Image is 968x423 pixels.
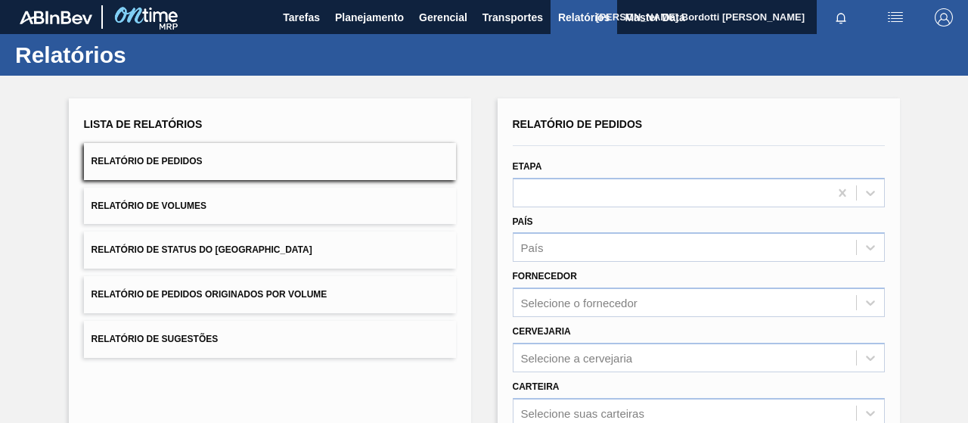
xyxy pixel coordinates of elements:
div: Selecione a cervejaria [521,351,633,364]
label: Carteira [513,381,560,392]
span: Tarefas [283,8,320,26]
span: Relatório de Pedidos [92,156,203,166]
span: Lista de Relatórios [84,118,203,130]
h1: Relatórios [15,46,284,64]
div: Selecione o fornecedor [521,297,638,309]
button: Relatório de Pedidos Originados por Volume [84,276,456,313]
label: Fornecedor [513,271,577,281]
div: País [521,241,544,254]
span: Relatório de Pedidos Originados por Volume [92,289,327,300]
span: Relatório de Sugestões [92,334,219,344]
img: TNhmsLtSVTkK8tSr43FrP2fwEKptu5GPRR3wAAAABJRU5ErkJggg== [20,11,92,24]
img: Logout [935,8,953,26]
span: Relatório de Volumes [92,201,206,211]
button: Notificações [817,7,865,28]
span: Relatórios [558,8,610,26]
button: Relatório de Pedidos [84,143,456,180]
button: Relatório de Volumes [84,188,456,225]
div: Selecione suas carteiras [521,406,644,419]
label: Cervejaria [513,326,571,337]
button: Relatório de Status do [GEOGRAPHIC_DATA] [84,232,456,269]
img: userActions [886,8,904,26]
span: Transportes [482,8,543,26]
span: Relatório de Status do [GEOGRAPHIC_DATA] [92,244,312,255]
span: Planejamento [335,8,404,26]
label: Etapa [513,161,542,172]
label: País [513,216,533,227]
span: Relatório de Pedidos [513,118,643,130]
button: Relatório de Sugestões [84,321,456,358]
span: Gerencial [419,8,467,26]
